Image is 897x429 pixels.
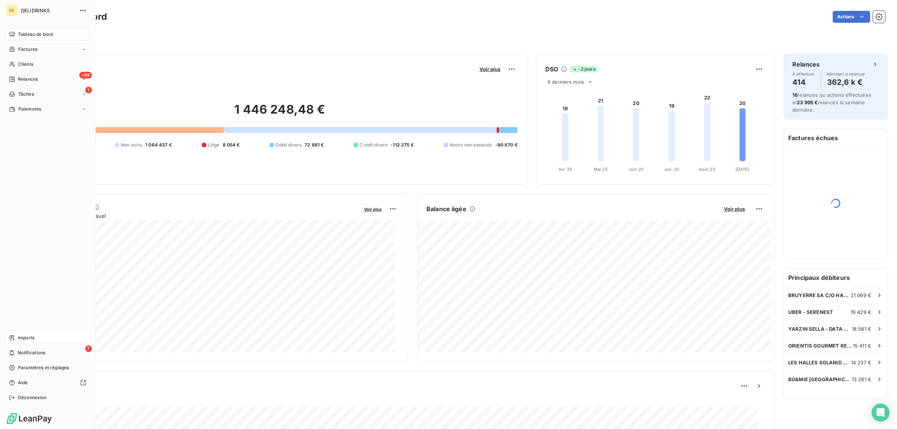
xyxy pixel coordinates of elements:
span: 15 411 € [853,343,871,349]
h6: Relances [792,60,820,69]
span: Avoirs non associés [450,142,492,148]
span: Voir plus [724,206,745,212]
span: Montant à relancer [827,72,865,76]
span: Notifications [18,349,45,356]
a: Aide [6,377,89,389]
h4: 414 [792,76,815,88]
h6: Principaux débiteurs [784,269,888,287]
span: 72 981 € [305,142,324,148]
div: Open Intercom Messenger [872,404,890,422]
span: Non-échu [121,142,142,148]
h6: Balance âgée [426,204,466,213]
span: Litige [208,142,220,148]
span: -112 275 € [391,142,414,148]
span: DELIDRINKS [21,7,75,13]
span: 14 237 € [851,359,871,365]
span: UBER - SERENEST [788,309,833,315]
button: Voir plus [722,206,747,212]
span: 8 054 € [223,142,240,148]
button: Actions [833,11,870,23]
span: Paiements [18,106,41,112]
span: 13 261 € [852,376,871,382]
span: Débit divers [275,142,302,148]
span: 6 derniers mois [548,79,584,85]
span: Crédit divers [360,142,388,148]
span: relances ou actions effectuées et relancés la semaine dernière. [792,92,871,113]
h6: Factures échues [784,129,888,147]
h2: 1 446 248,48 € [42,102,518,124]
span: Paramètres et réglages [18,364,69,371]
span: Voir plus [364,207,382,212]
tspan: [DATE] [736,167,750,172]
span: Voir plus [480,66,500,72]
span: ORIENTIS GOURMET REFACTURATION [788,343,853,349]
tspan: Août 25 [699,167,715,172]
span: Clients [18,61,33,68]
span: 7 [85,345,92,352]
span: 21 069 € [851,292,871,298]
span: Aide [18,379,28,386]
span: 1 064 437 € [145,142,172,148]
span: 19 429 € [851,309,871,315]
span: Tableau de bord [18,31,53,38]
span: YARZIN SELLA - DATA DOG 21 - [GEOGRAPHIC_DATA] 9EME [788,326,852,332]
span: 18 561 € [852,326,871,332]
span: Chiffre d'affaires mensuel [42,212,359,220]
img: Logo LeanPay [6,413,52,425]
tspan: Avr. 25 [558,167,572,172]
h4: 362,6 k € [827,76,865,88]
button: Voir plus [477,66,503,72]
tspan: Juin 25 [629,167,644,172]
span: Tâches [18,91,34,98]
span: 23 995 € [797,99,818,105]
span: -2 jours [570,66,597,72]
span: Déconnexion [18,394,47,401]
span: À effectuer [792,72,815,76]
span: 1 [85,87,92,93]
span: 16 [792,92,798,98]
span: Imports [18,334,34,341]
button: Voir plus [362,206,384,212]
h6: DSO [545,65,558,74]
span: LES HALLES SOLANID ASR PERPIGNAN [788,359,851,365]
span: Factures [18,46,37,53]
span: -90 670 € [495,142,518,148]
span: Relances [18,76,38,83]
span: BRUYERRE SA C/O HANAGROUP [788,292,851,298]
tspan: Juil. 25 [664,167,679,172]
span: BO&MIE [GEOGRAPHIC_DATA]- RIVOLI - LNB EVOLUTION [788,376,852,382]
tspan: Mai 25 [594,167,608,172]
span: +99 [79,72,92,78]
div: DE [6,4,18,16]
